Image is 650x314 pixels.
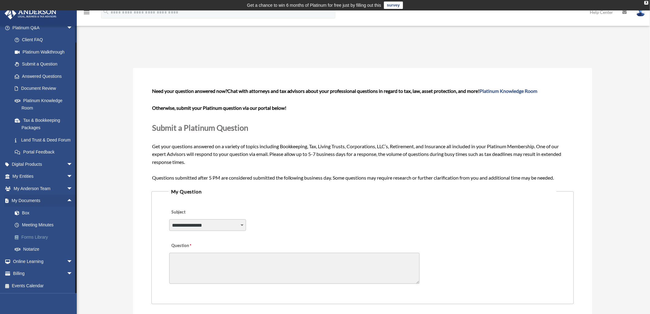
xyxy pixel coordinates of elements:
[4,255,82,268] a: Online Learningarrow_drop_down
[4,268,82,280] a: Billingarrow_drop_down
[4,195,82,207] a: My Documentsarrow_drop_up
[9,243,82,256] a: Notarize
[67,170,79,183] span: arrow_drop_down
[67,182,79,195] span: arrow_drop_down
[644,1,648,5] div: close
[9,94,82,114] a: Platinum Knowledge Room
[636,8,645,17] img: User Pic
[9,70,82,82] a: Answered Questions
[480,88,538,94] a: Platinum Knowledge Room
[9,58,79,70] a: Submit a Question
[227,88,538,94] span: Chat with attorneys and tax advisors about your professional questions in regard to tax, law, ass...
[9,114,82,134] a: Tax & Bookkeeping Packages
[152,88,573,181] span: Get your questions answered on a variety of topics including Bookkeeping, Tax, Living Trusts, Cor...
[169,241,217,250] label: Question
[103,8,109,15] i: search
[67,22,79,34] span: arrow_drop_down
[9,46,82,58] a: Platinum Walkthrough
[4,182,82,195] a: My Anderson Teamarrow_drop_down
[9,207,82,219] a: Box
[384,2,403,9] a: survey
[4,170,82,183] a: My Entitiesarrow_drop_down
[9,34,82,46] a: Client FAQ
[152,123,248,132] span: Submit a Platinum Question
[247,2,381,9] div: Get a chance to win 6 months of Platinum for free just by filling out this
[152,88,227,94] span: Need your question answered now?
[83,9,90,16] i: menu
[9,219,82,231] a: Meeting Minutes
[4,158,82,170] a: Digital Productsarrow_drop_down
[67,158,79,171] span: arrow_drop_down
[4,22,82,34] a: Platinum Q&Aarrow_drop_down
[9,82,82,95] a: Document Review
[9,134,82,146] a: Land Trust & Deed Forum
[67,255,79,268] span: arrow_drop_down
[67,195,79,207] span: arrow_drop_up
[83,11,90,16] a: menu
[169,208,228,217] label: Subject
[152,105,286,111] b: Otherwise, submit your Platinum question via our portal below!
[169,187,557,196] legend: My Question
[3,7,58,19] img: Anderson Advisors Platinum Portal
[67,268,79,280] span: arrow_drop_down
[9,231,82,243] a: Forms Library
[9,146,82,158] a: Portal Feedback
[4,280,82,292] a: Events Calendar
